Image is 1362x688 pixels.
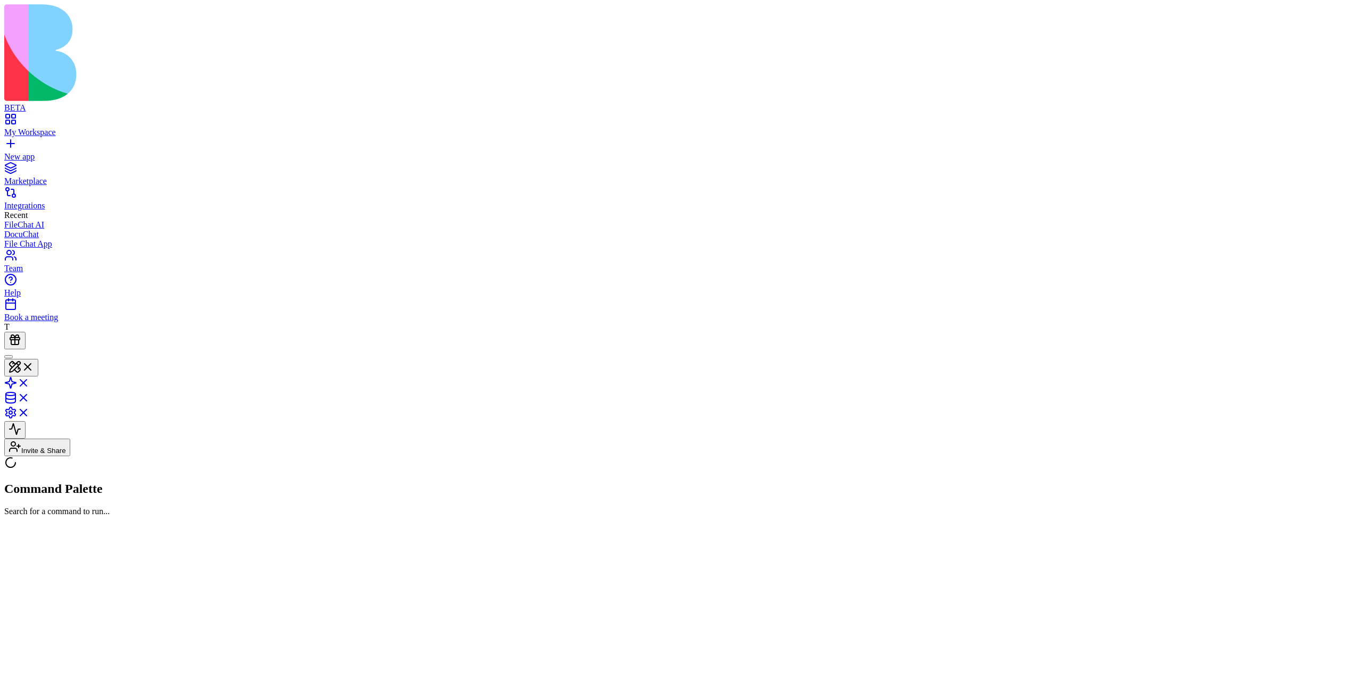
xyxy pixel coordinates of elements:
div: Team [4,264,1358,273]
a: Marketplace [4,167,1358,186]
a: My Workspace [4,118,1358,137]
a: FileChat AI [4,220,1358,230]
a: Integrations [4,191,1358,211]
div: My Workspace [4,128,1358,137]
span: Recent [4,211,28,220]
div: Marketplace [4,177,1358,186]
span: T [4,322,10,331]
a: Team [4,254,1358,273]
div: BETA [4,103,1358,113]
div: Help [4,288,1358,298]
p: Search for a command to run... [4,507,1358,516]
a: Book a meeting [4,303,1358,322]
a: File Chat App [4,239,1358,249]
div: Book a meeting [4,313,1358,322]
div: New app [4,152,1358,162]
a: DocuChat [4,230,1358,239]
a: BETA [4,94,1358,113]
h2: Command Palette [4,482,1358,496]
img: logo [4,4,432,101]
a: Help [4,279,1358,298]
button: Invite & Share [4,439,70,456]
a: New app [4,142,1358,162]
div: Integrations [4,201,1358,211]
